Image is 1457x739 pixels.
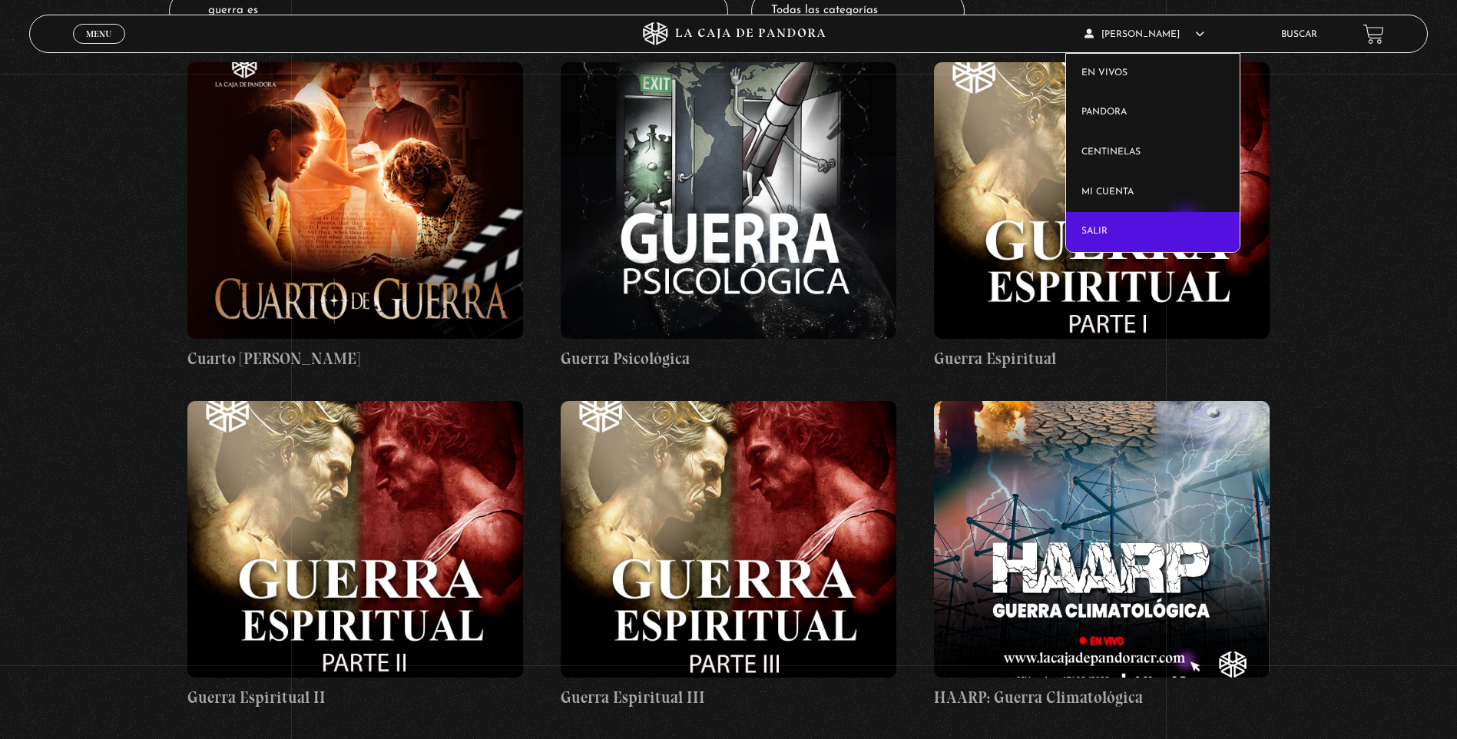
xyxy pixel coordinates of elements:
[934,346,1270,371] h4: Guerra Espiritual
[934,401,1270,710] a: HAARP: Guerra Climatológica
[81,42,118,53] span: Cerrar
[86,29,111,38] span: Menu
[187,346,523,371] h4: Cuarto [PERSON_NAME]
[1084,30,1204,39] span: [PERSON_NAME]
[1066,133,1240,173] a: Centinelas
[1363,24,1384,45] a: View your shopping cart
[561,401,896,710] a: Guerra Espiritual III
[187,685,523,710] h4: Guerra Espiritual II
[187,62,523,371] a: Cuarto [PERSON_NAME]
[561,346,896,371] h4: Guerra Psicológica
[561,62,896,371] a: Guerra Psicológica
[1281,30,1317,39] a: Buscar
[1066,54,1240,94] a: En vivos
[1066,93,1240,133] a: Pandora
[934,685,1270,710] h4: HAARP: Guerra Climatológica
[561,685,896,710] h4: Guerra Espiritual III
[934,62,1270,371] a: Guerra Espiritual
[1066,173,1240,213] a: Mi cuenta
[1066,212,1240,252] a: Salir
[187,401,523,710] a: Guerra Espiritual II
